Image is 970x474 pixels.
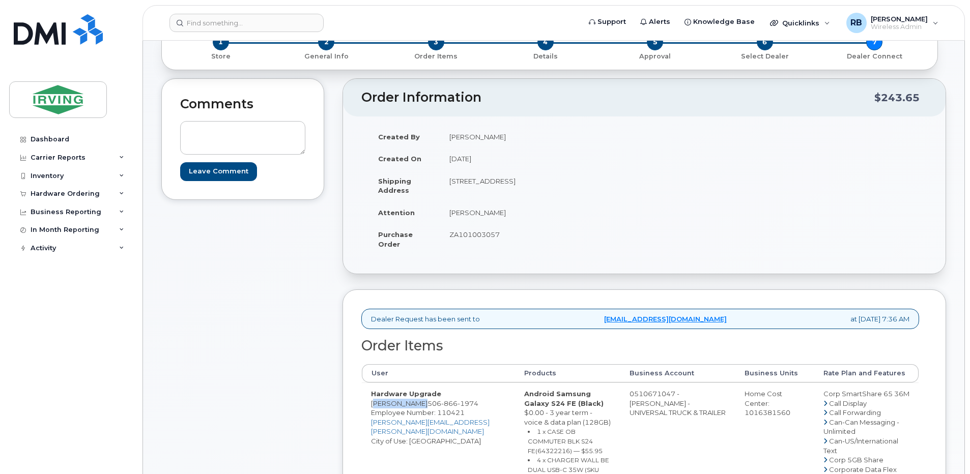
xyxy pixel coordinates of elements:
a: 2 General Info [271,50,381,61]
span: 506 [427,399,478,407]
span: Quicklinks [782,19,819,27]
p: Approval [605,52,706,61]
div: Dealer Request has been sent to at [DATE] 7:36 AM [361,309,919,330]
div: Home Cost Center: 1016381560 [745,389,805,418]
th: User [362,364,515,382]
strong: Shipping Address [378,177,411,195]
h2: Order Information [361,91,874,105]
span: 1974 [458,399,478,407]
a: 1 Store [170,50,271,61]
span: RB [850,17,862,29]
a: 5 Approval [601,50,710,61]
a: 4 Details [491,50,600,61]
a: Knowledge Base [677,12,762,32]
p: Select Dealer [714,52,815,61]
a: [EMAIL_ADDRESS][DOMAIN_NAME] [604,314,727,324]
div: Quicklinks [763,13,837,33]
p: Order Items [385,52,487,61]
th: Business Units [735,364,814,382]
span: ZA101003057 [449,230,500,239]
span: 3 [428,34,444,50]
h2: Comments [180,97,305,111]
span: [PERSON_NAME] [871,15,928,23]
td: [STREET_ADDRESS] [440,170,637,201]
a: [PERSON_NAME][EMAIL_ADDRESS][PERSON_NAME][DOMAIN_NAME] [371,418,490,436]
input: Find something... [169,14,324,32]
strong: Created By [378,133,420,141]
div: Roberts, Brad [839,13,946,33]
span: Can-Can Messaging - Unlimited [823,418,899,436]
span: Wireless Admin [871,23,928,31]
th: Rate Plan and Features [814,364,919,382]
strong: Created On [378,155,421,163]
a: Support [582,12,633,32]
a: Alerts [633,12,677,32]
span: Employee Number: 110421 [371,408,465,417]
span: Can-US/International Text [823,437,898,455]
strong: Hardware Upgrade [371,390,441,398]
td: [PERSON_NAME] [440,201,637,224]
p: General Info [275,52,377,61]
span: 4 [537,34,554,50]
small: 1 x CASE OB COMMUTER BLK S24 FE(64322216) — $55.95 [528,428,603,454]
span: Alerts [649,17,670,27]
span: Call Forwarding [829,408,881,417]
div: $243.65 [874,88,920,107]
span: 866 [441,399,458,407]
strong: Android Samsung Galaxy S24 FE (Black) [524,390,604,407]
th: Business Account [620,364,735,382]
span: Support [597,17,626,27]
input: Leave Comment [180,162,257,181]
p: Details [495,52,596,61]
h2: Order Items [361,338,919,353]
strong: Attention [378,209,415,217]
strong: Purchase Order [378,230,413,248]
a: 6 Select Dealer [710,50,819,61]
span: 5 [647,34,663,50]
span: Call Display [829,399,867,407]
span: 2 [318,34,334,50]
p: Store [174,52,267,61]
td: [PERSON_NAME] [440,126,637,148]
span: 1 [213,34,229,50]
span: 6 [757,34,773,50]
span: Corp 5GB Share [829,456,883,464]
td: [DATE] [440,147,637,170]
a: 3 Order Items [381,50,491,61]
span: Knowledge Base [693,17,755,27]
th: Products [515,364,620,382]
